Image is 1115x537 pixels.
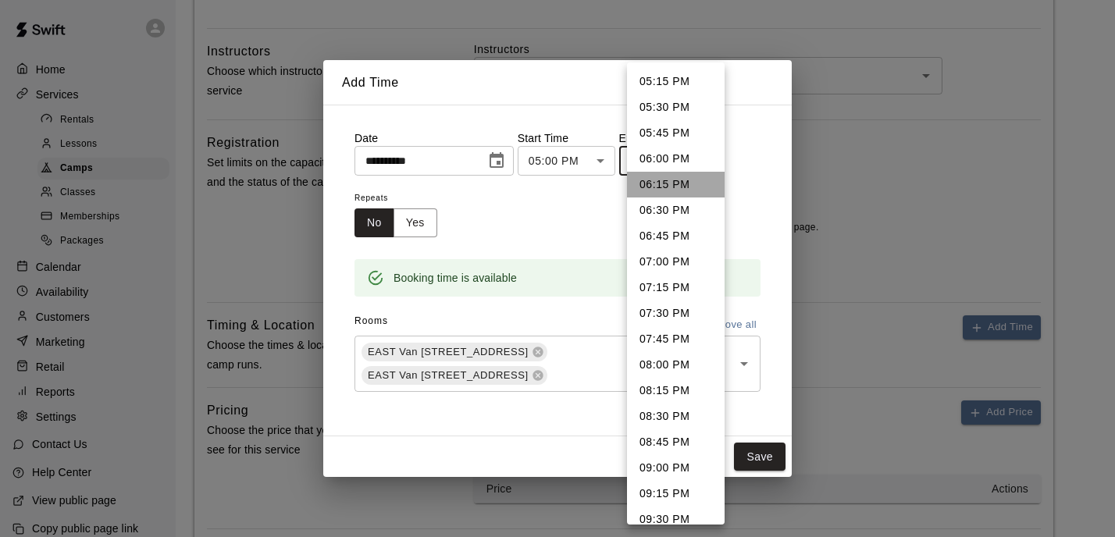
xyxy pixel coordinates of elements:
li: 06:15 PM [627,172,725,197]
li: 08:30 PM [627,404,725,429]
li: 06:30 PM [627,197,725,223]
li: 09:00 PM [627,455,725,481]
li: 05:45 PM [627,120,725,146]
li: 09:15 PM [627,481,725,507]
li: 08:45 PM [627,429,725,455]
li: 07:30 PM [627,301,725,326]
li: 07:45 PM [627,326,725,352]
li: 09:30 PM [627,507,725,532]
li: 07:00 PM [627,249,725,275]
li: 06:45 PM [627,223,725,249]
li: 06:00 PM [627,146,725,172]
li: 07:15 PM [627,275,725,301]
li: 08:00 PM [627,352,725,378]
li: 08:15 PM [627,378,725,404]
li: 05:30 PM [627,94,725,120]
li: 05:15 PM [627,69,725,94]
